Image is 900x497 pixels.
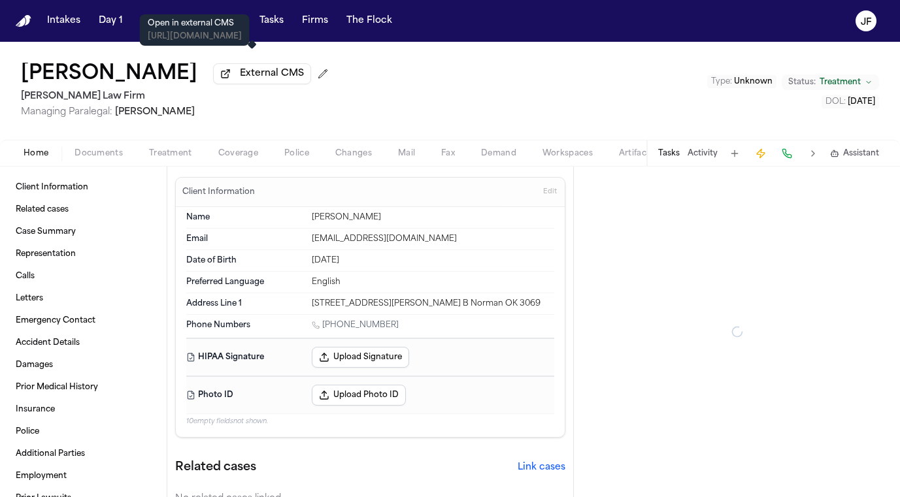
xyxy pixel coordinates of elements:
[312,347,409,368] button: Upload Signature
[830,148,879,159] button: Assistant
[10,466,156,487] a: Employment
[10,266,156,287] a: Calls
[619,148,654,159] span: Artifacts
[10,244,156,265] a: Representation
[10,221,156,242] a: Case Summary
[10,199,156,220] a: Related cases
[778,144,796,163] button: Make a Call
[711,78,732,86] span: Type :
[539,182,561,202] button: Edit
[688,148,718,159] button: Activity
[175,458,256,477] h2: Related cases
[21,107,112,117] span: Managing Paralegal:
[734,78,773,86] span: Unknown
[10,355,156,376] a: Damages
[186,385,304,406] dt: Photo ID
[518,461,565,474] button: Link cases
[16,15,31,27] a: Home
[240,67,304,80] span: External CMS
[21,63,197,86] button: Edit matter name
[10,310,156,331] a: Emergency Contact
[10,377,156,398] a: Prior Medical History
[312,255,554,266] div: [DATE]
[149,148,192,159] span: Treatment
[312,212,554,223] div: [PERSON_NAME]
[335,148,372,159] span: Changes
[10,332,156,353] a: Accident Details
[788,77,816,88] span: Status:
[843,148,879,159] span: Assistant
[10,399,156,420] a: Insurance
[186,255,304,266] dt: Date of Birth
[186,347,304,368] dt: HIPAA Signature
[658,148,680,159] button: Tasks
[312,234,554,244] div: [EMAIL_ADDRESS][DOMAIN_NAME]
[707,75,776,88] button: Edit Type: Unknown
[752,144,770,163] button: Create Immediate Task
[542,148,593,159] span: Workspaces
[312,385,406,406] button: Upload Photo ID
[254,9,289,33] button: Tasks
[42,9,86,33] button: Intakes
[312,277,554,287] div: English
[848,98,875,106] span: [DATE]
[822,95,879,108] button: Edit DOL: 2025-07-02
[115,107,195,117] span: [PERSON_NAME]
[825,98,846,106] span: DOL :
[93,9,128,33] button: Day 1
[284,148,309,159] span: Police
[186,277,304,287] dt: Preferred Language
[543,187,557,197] span: Edit
[312,320,399,330] a: Call 1 (405) 413-2413
[186,417,554,426] p: 10 empty fields not shown.
[481,148,516,159] span: Demand
[297,9,333,33] button: Firms
[191,9,246,33] button: Overview
[180,187,258,197] h3: Client Information
[136,9,183,33] button: Matters
[148,18,242,29] p: Open in external CMS
[10,177,156,198] a: Client Information
[312,298,554,309] div: [STREET_ADDRESS][PERSON_NAME] B Norman OK 3069
[186,234,304,244] dt: Email
[186,298,304,309] dt: Address Line 1
[218,148,258,159] span: Coverage
[782,74,879,90] button: Change status from Treatment
[10,443,156,464] a: Additional Parties
[75,148,123,159] span: Documents
[21,63,197,86] h1: [PERSON_NAME]
[16,15,31,27] img: Finch Logo
[398,148,415,159] span: Mail
[10,421,156,442] a: Police
[213,63,311,84] button: External CMS
[24,148,48,159] span: Home
[10,288,156,309] a: Letters
[441,148,455,159] span: Fax
[341,9,397,33] button: The Flock
[21,89,333,104] h2: [PERSON_NAME] Law Firm
[725,144,744,163] button: Add Task
[186,320,250,330] span: Phone Numbers
[820,77,861,88] span: Treatment
[186,212,304,223] dt: Name
[148,31,242,42] p: [URL][DOMAIN_NAME]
